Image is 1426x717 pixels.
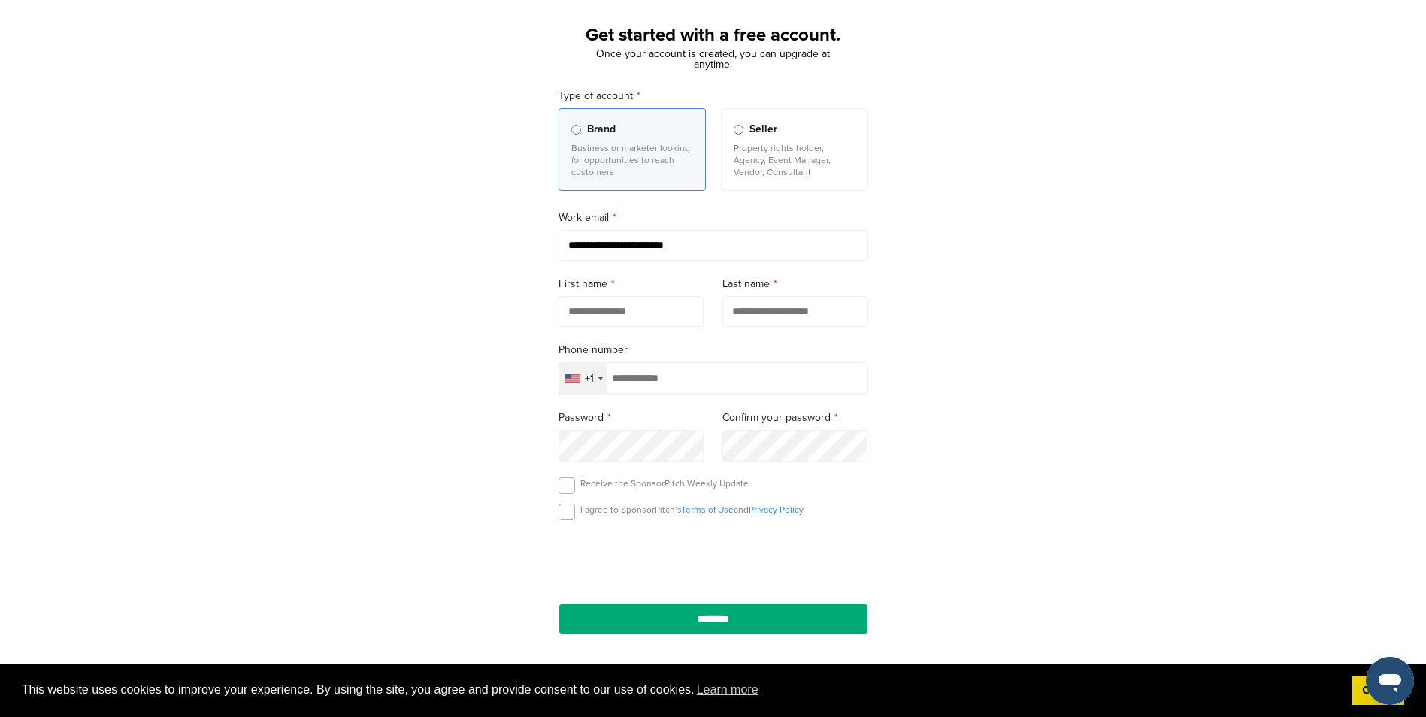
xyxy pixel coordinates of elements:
[734,125,743,135] input: Seller Property rights holder, Agency, Event Manager, Vendor, Consultant
[596,47,830,71] span: Once your account is created, you can upgrade at anytime.
[559,342,868,358] label: Phone number
[571,142,693,178] p: Business or marketer looking for opportunities to reach customers
[734,142,855,178] p: Property rights holder, Agency, Event Manager, Vendor, Consultant
[587,121,616,138] span: Brand
[1366,657,1414,705] iframe: Button to launch messaging window
[559,88,868,104] label: Type of account
[559,410,704,426] label: Password
[722,276,868,292] label: Last name
[628,537,799,582] iframe: reCAPTCHA
[1352,676,1404,706] a: dismiss cookie message
[580,504,804,516] p: I agree to SponsorPitch’s and
[559,210,868,226] label: Work email
[571,125,581,135] input: Brand Business or marketer looking for opportunities to reach customers
[559,276,704,292] label: First name
[580,477,749,489] p: Receive the SponsorPitch Weekly Update
[22,679,1340,701] span: This website uses cookies to improve your experience. By using the site, you agree and provide co...
[722,410,868,426] label: Confirm your password
[559,363,607,394] div: Selected country
[681,504,734,515] a: Terms of Use
[749,121,777,138] span: Seller
[540,22,886,49] h1: Get started with a free account.
[695,679,761,701] a: learn more about cookies
[585,374,594,384] div: +1
[749,504,804,515] a: Privacy Policy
